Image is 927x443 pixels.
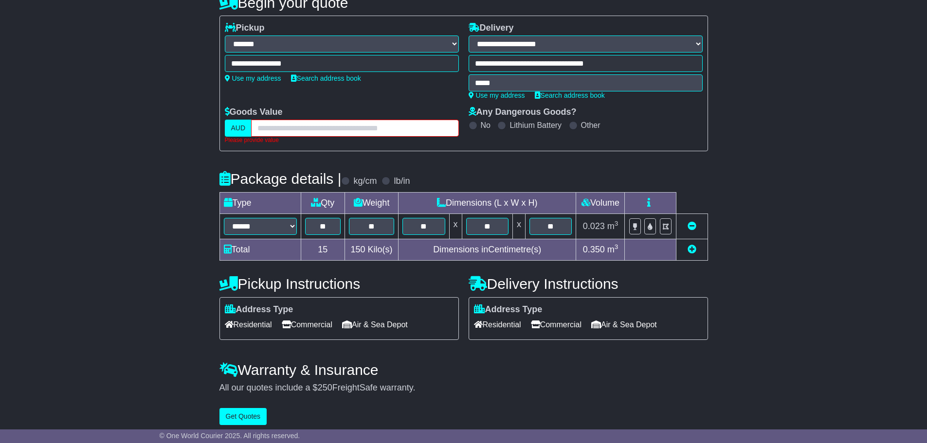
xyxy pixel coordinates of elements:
[345,239,399,260] td: Kilo(s)
[394,176,410,187] label: lb/in
[469,276,708,292] h4: Delivery Instructions
[474,304,543,315] label: Address Type
[342,317,408,332] span: Air & Sea Depot
[615,243,618,250] sup: 3
[688,221,696,231] a: Remove this item
[481,121,491,130] label: No
[282,317,332,332] span: Commercial
[291,74,361,82] a: Search address book
[219,408,267,425] button: Get Quotes
[399,239,576,260] td: Dimensions in Centimetre(s)
[219,383,708,393] div: All our quotes include a $ FreightSafe warranty.
[583,245,605,254] span: 0.350
[353,176,377,187] label: kg/cm
[318,383,332,392] span: 250
[225,317,272,332] span: Residential
[581,121,600,130] label: Other
[219,276,459,292] h4: Pickup Instructions
[607,221,618,231] span: m
[219,192,301,213] td: Type
[474,317,521,332] span: Residential
[469,107,577,118] label: Any Dangerous Goods?
[688,245,696,254] a: Add new item
[469,91,525,99] a: Use my address
[301,192,345,213] td: Qty
[225,23,265,34] label: Pickup
[399,192,576,213] td: Dimensions (L x W x H)
[576,192,625,213] td: Volume
[531,317,582,332] span: Commercial
[225,137,459,143] div: Please provide value
[535,91,605,99] a: Search address book
[583,221,605,231] span: 0.023
[345,192,399,213] td: Weight
[301,239,345,260] td: 15
[219,362,708,378] h4: Warranty & Insurance
[469,23,514,34] label: Delivery
[219,171,342,187] h4: Package details |
[225,74,281,82] a: Use my address
[351,245,365,254] span: 150
[225,107,283,118] label: Goods Value
[160,432,300,440] span: © One World Courier 2025. All rights reserved.
[225,120,252,137] label: AUD
[615,220,618,227] sup: 3
[512,213,525,239] td: x
[225,304,293,315] label: Address Type
[509,121,562,130] label: Lithium Battery
[219,239,301,260] td: Total
[449,213,462,239] td: x
[591,317,657,332] span: Air & Sea Depot
[607,245,618,254] span: m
